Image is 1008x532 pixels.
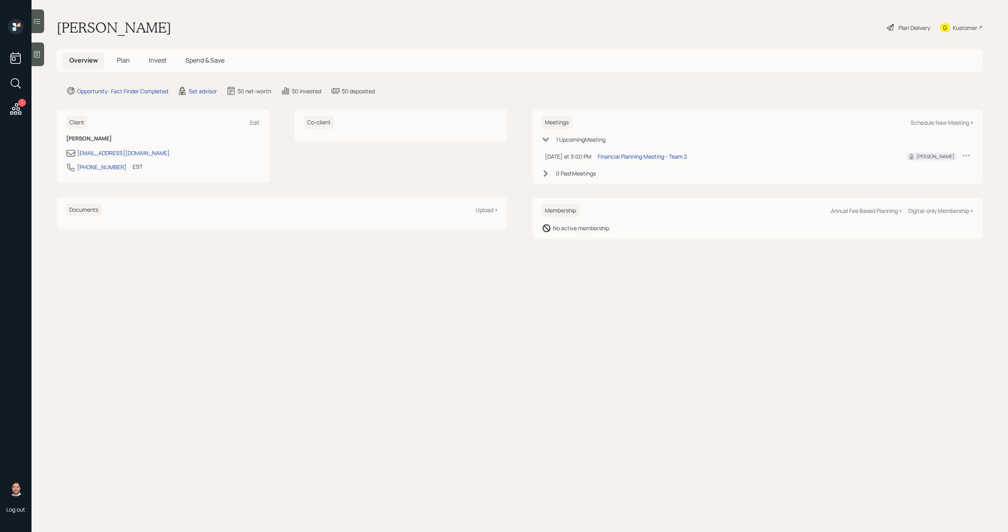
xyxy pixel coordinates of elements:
[69,56,98,65] span: Overview
[304,116,334,129] h6: Co-client
[237,87,271,95] div: $0 net-worth
[556,135,606,144] div: 1 Upcoming Meeting
[899,24,930,32] div: Plan Delivery
[77,163,126,171] div: [PHONE_NUMBER]
[250,119,260,126] div: Edit
[908,207,973,214] div: Digital-only Membership +
[66,135,260,142] h6: [PERSON_NAME]
[189,87,217,95] div: Set advisor
[542,204,579,217] h6: Membership
[117,56,130,65] span: Plan
[553,224,609,232] div: No active membership
[542,116,572,129] h6: Meetings
[77,87,168,95] div: Opportunity · Fact Finder Completed
[831,207,902,214] div: Annual Fee Based Planning +
[598,152,687,161] div: Financial Planning Meeting - Team 2
[476,206,498,214] div: Upload +
[66,116,87,129] h6: Client
[911,119,973,126] div: Schedule New Meeting +
[133,163,143,171] div: EST
[18,99,26,107] div: 1
[66,203,102,216] h6: Documents
[556,169,596,177] div: 0 Past Meeting s
[8,480,24,496] img: michael-russo-headshot.png
[292,87,321,95] div: $0 invested
[953,24,977,32] div: Kustomer
[57,19,171,36] h1: [PERSON_NAME]
[77,149,170,157] div: [EMAIL_ADDRESS][DOMAIN_NAME]
[342,87,375,95] div: $0 deposited
[6,506,25,513] div: Log out
[149,56,167,65] span: Invest
[545,152,591,161] div: [DATE] at 3:00 PM
[916,153,954,160] div: [PERSON_NAME]
[185,56,224,65] span: Spend & Save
